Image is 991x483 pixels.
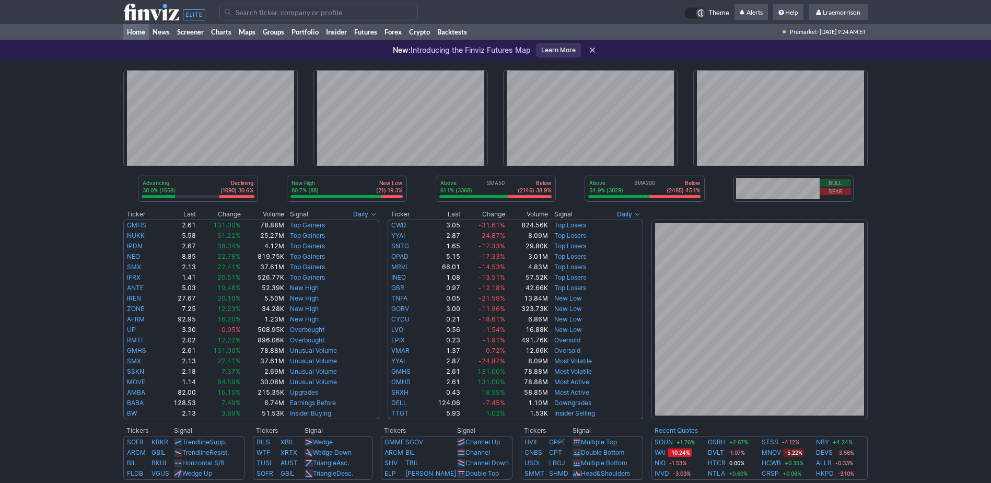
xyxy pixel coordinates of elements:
p: New High [292,179,319,187]
a: GMMF [384,438,404,446]
a: Top Losers [554,242,586,250]
a: Unusual Volume [290,357,337,365]
span: 12.23% [217,305,241,313]
a: DEVS [816,447,833,458]
a: IFRX [127,273,141,281]
span: Desc. [336,469,353,477]
a: Top Gainers [290,232,325,239]
td: 5.50M [241,293,285,304]
p: 30.0% (1658) [143,187,176,194]
td: 92.95 [160,314,196,325]
a: GBR [391,284,404,292]
th: Last [160,209,196,220]
td: 896.06K [241,335,285,346]
td: 8.85 [160,251,196,262]
a: SMX [127,263,141,271]
span: -17.33% [479,252,505,260]
a: Help [773,4,803,21]
a: Head&Shoulders [581,469,630,477]
span: -21.59% [479,294,505,302]
td: 1.08 [424,272,461,283]
th: Ticker [388,209,424,220]
p: (2485) 45.1% [667,187,700,194]
td: 37.61M [241,262,285,272]
td: 8.09M [506,356,549,366]
td: 2.87 [424,356,461,366]
a: New High [290,305,319,313]
td: 42.66K [506,283,549,293]
p: Declining [220,179,253,187]
a: Top Losers [554,263,586,271]
a: SMMT [524,469,544,477]
span: -31.61% [479,221,505,229]
a: Recent Quotes [655,427,698,434]
p: (2146) 38.9% [518,187,551,194]
a: NEO [127,252,140,260]
span: 131.00% [213,221,241,229]
a: USOI [524,459,540,467]
a: Learn More [536,43,581,57]
a: NBY [816,437,829,447]
td: 1.23M [241,314,285,325]
a: Home [123,24,149,40]
td: 29.80K [506,241,549,251]
a: TrendlineSupp. [182,438,226,446]
a: EPIX [391,336,405,344]
a: Oversold [554,347,580,354]
a: New High [290,284,319,292]
span: -17.33% [479,242,505,250]
button: Bull [820,179,851,187]
a: GORV [391,305,409,313]
a: Top Gainers [290,221,325,229]
td: 508.95K [241,325,285,335]
a: Forex [381,24,405,40]
a: Top Gainers [290,263,325,271]
td: 5.03 [160,283,196,293]
a: AMBA [127,388,145,396]
a: Top Losers [554,252,586,260]
a: Top Losers [554,273,586,281]
a: Earnings Before [290,399,336,407]
span: 7.37% [221,367,241,375]
span: 12.22% [217,336,241,344]
td: 6.86M [506,314,549,325]
a: Channel Down [465,459,509,467]
span: Lraemorrison [823,8,860,16]
td: 2.69M [241,366,285,377]
p: (21) 19.3% [376,187,402,194]
a: SHMD [549,469,568,477]
a: VMAR [391,347,410,354]
a: BW [127,409,137,417]
a: TriangleDesc. [313,469,353,477]
td: 526.77K [241,272,285,283]
a: Most Active [554,388,589,396]
a: ZONE [127,305,144,313]
td: 0.21 [424,314,461,325]
a: OPAD [391,252,409,260]
a: NUKK [127,232,145,239]
a: IREN [127,294,141,302]
td: 0.23 [424,335,461,346]
a: Lraemorrison [809,4,868,21]
a: TUSI [257,459,271,467]
td: 13.84M [506,293,549,304]
a: Unusual Volume [290,367,337,375]
p: Advancing [143,179,176,187]
a: MOVE [127,378,145,386]
span: Daily [617,209,632,220]
span: -0.72% [483,347,505,354]
span: 84.59% [217,378,241,386]
a: XBIL [281,438,294,446]
span: [DATE] 9:24 AM ET [820,24,866,40]
a: Insider [322,24,351,40]
td: 3.00 [424,304,461,314]
span: -0.05% [218,326,241,333]
a: NTLA [708,468,725,479]
a: ARCM [127,448,146,456]
a: AFRM [127,315,145,323]
a: GBIL [151,448,166,456]
a: Double Top [465,469,499,477]
td: 2.13 [160,262,196,272]
a: AUST [281,459,298,467]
